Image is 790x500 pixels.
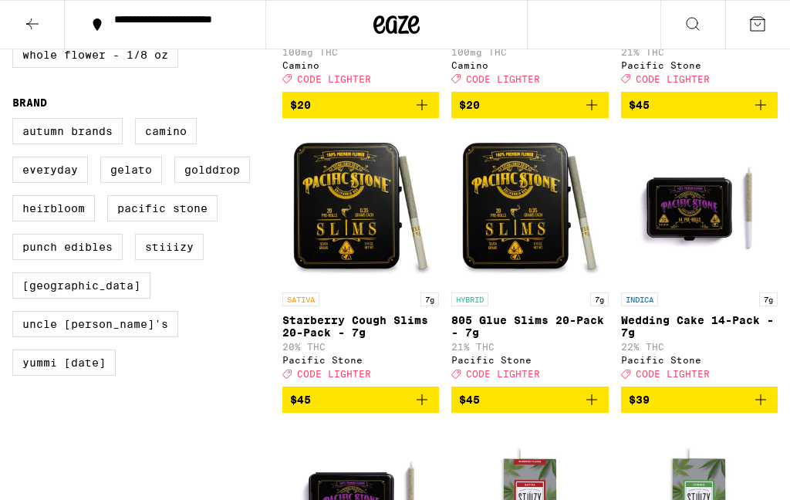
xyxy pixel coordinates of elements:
button: Add to bag [282,387,439,413]
p: 100mg THC [282,47,439,57]
legend: Brand [12,96,47,109]
button: Add to bag [282,92,439,118]
span: $39 [629,394,650,406]
p: 22% THC [621,342,778,352]
button: Add to bag [451,92,608,118]
div: Pacific Stone [451,355,608,365]
p: 7g [759,292,778,306]
button: Add to bag [621,92,778,118]
p: HYBRID [451,292,488,306]
label: Everyday [12,157,88,183]
p: Starberry Cough Slims 20-Pack - 7g [282,314,439,339]
label: Punch Edibles [12,234,123,260]
span: CODE LIGHTER [636,369,710,379]
label: GoldDrop [174,157,250,183]
p: 21% THC [621,47,778,57]
p: INDICA [621,292,658,306]
label: Uncle [PERSON_NAME]'s [12,311,178,337]
label: Camino [135,118,197,144]
span: $45 [290,394,311,406]
div: Pacific Stone [621,60,778,70]
a: Open page for Starberry Cough Slims 20-Pack - 7g from Pacific Stone [282,130,439,387]
div: Pacific Stone [282,355,439,365]
img: Pacific Stone - Starberry Cough Slims 20-Pack - 7g [284,130,438,285]
a: Open page for 805 Glue Slims 20-Pack - 7g from Pacific Stone [451,130,608,387]
span: CODE LIGHTER [636,74,710,84]
p: 100mg THC [451,47,608,57]
label: Gelato [100,157,162,183]
span: CODE LIGHTER [466,74,540,84]
p: 7g [590,292,609,306]
span: CODE LIGHTER [297,74,371,84]
label: [GEOGRAPHIC_DATA] [12,272,150,299]
span: CODE LIGHTER [466,369,540,379]
img: Pacific Stone - 805 Glue Slims 20-Pack - 7g [453,130,607,285]
p: 21% THC [451,342,608,352]
img: Pacific Stone - Wedding Cake 14-Pack - 7g [622,130,776,285]
span: $45 [629,99,650,111]
p: 20% THC [282,342,439,352]
label: STIIIZY [135,234,204,260]
button: Add to bag [621,387,778,413]
div: Camino [451,60,608,70]
p: 805 Glue Slims 20-Pack - 7g [451,314,608,339]
p: 7g [420,292,439,306]
div: Pacific Stone [621,355,778,365]
span: $45 [459,394,480,406]
a: Open page for Wedding Cake 14-Pack - 7g from Pacific Stone [621,130,778,387]
p: Wedding Cake 14-Pack - 7g [621,314,778,339]
label: Autumn Brands [12,118,123,144]
label: Yummi [DATE] [12,350,116,376]
button: Add to bag [451,387,608,413]
label: Whole Flower - 1/8 oz [12,42,178,68]
span: $20 [459,99,480,111]
p: SATIVA [282,292,319,306]
span: CODE LIGHTER [297,369,371,379]
label: Pacific Stone [107,195,218,221]
div: Camino [282,60,439,70]
label: Heirbloom [12,195,95,221]
span: $20 [290,99,311,111]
